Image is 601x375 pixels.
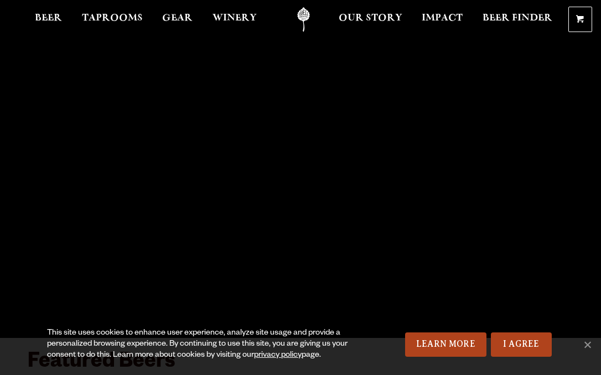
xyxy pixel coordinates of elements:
[162,14,193,23] span: Gear
[283,7,324,32] a: Odell Home
[405,332,486,357] a: Learn More
[47,328,375,361] div: This site uses cookies to enhance user experience, analyze site usage and provide a personalized ...
[331,7,410,32] a: Our Story
[415,7,470,32] a: Impact
[75,7,150,32] a: Taprooms
[205,7,264,32] a: Winery
[213,14,257,23] span: Winery
[491,332,552,357] a: I Agree
[475,7,559,32] a: Beer Finder
[483,14,552,23] span: Beer Finder
[82,14,143,23] span: Taprooms
[35,14,62,23] span: Beer
[339,14,402,23] span: Our Story
[155,7,200,32] a: Gear
[582,339,593,350] span: No
[254,351,302,360] a: privacy policy
[28,7,69,32] a: Beer
[422,14,463,23] span: Impact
